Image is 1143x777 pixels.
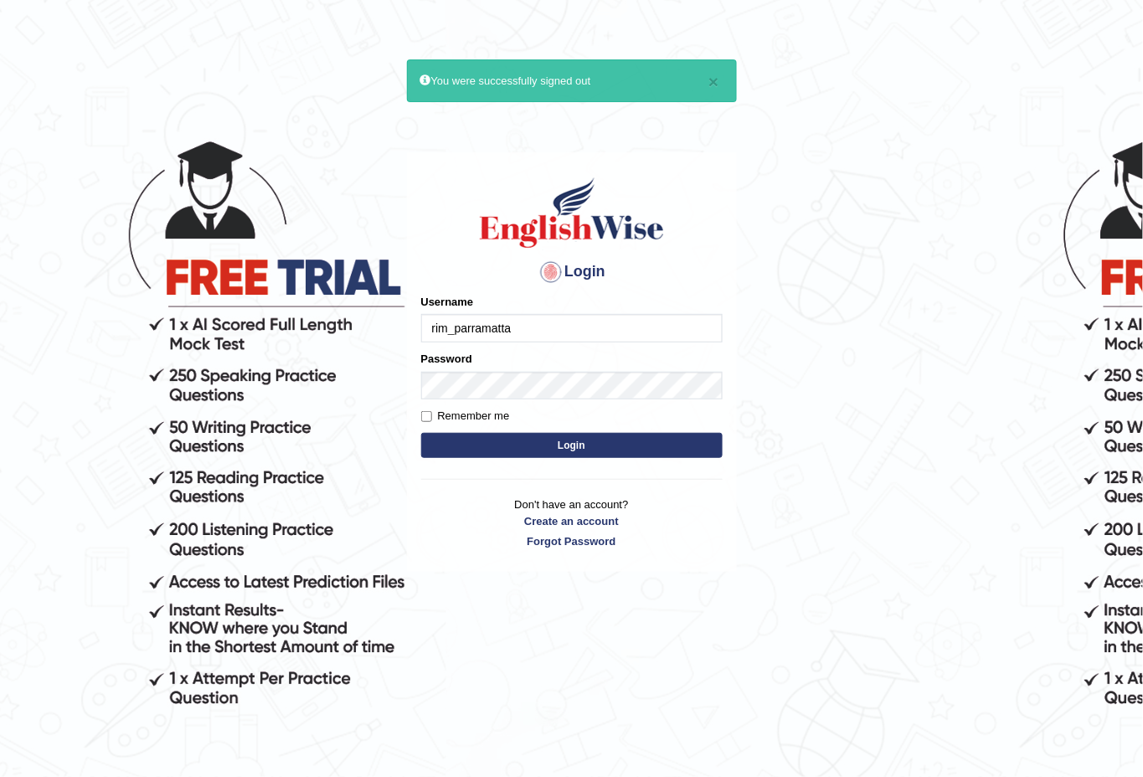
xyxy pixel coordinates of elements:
h4: Login [421,259,723,286]
label: Remember me [421,408,510,425]
label: Username [421,294,474,310]
a: Forgot Password [421,533,723,549]
button: Login [421,433,723,458]
label: Password [421,351,472,367]
p: Don't have an account? [421,497,723,548]
button: × [708,73,718,90]
img: Logo of English Wise sign in for intelligent practice with AI [476,175,667,250]
input: Remember me [421,411,432,422]
a: Create an account [421,513,723,529]
div: You were successfully signed out [407,59,737,102]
